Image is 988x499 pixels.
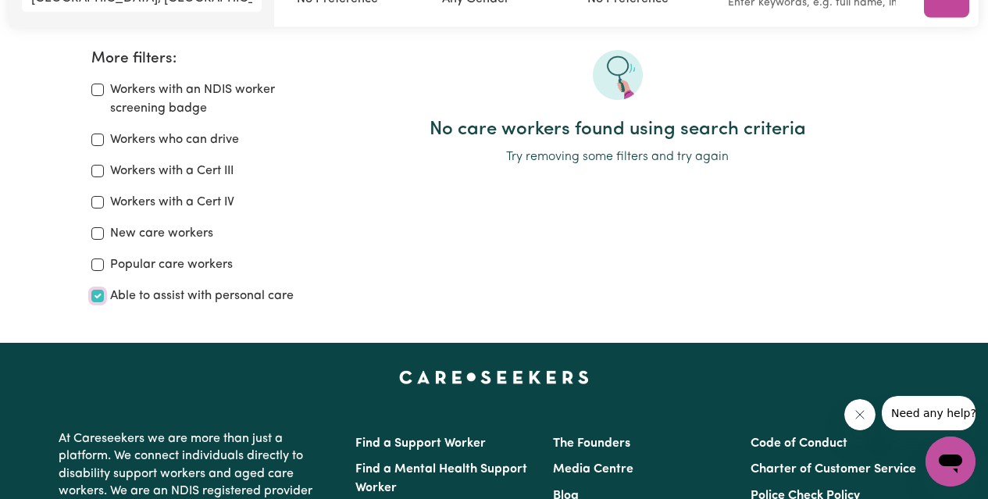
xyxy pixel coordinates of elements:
label: Workers with a Cert III [110,162,234,180]
iframe: Close message [844,399,876,430]
label: New care workers [110,224,213,243]
label: Popular care workers [110,255,233,274]
iframe: Button to launch messaging window [926,437,976,487]
label: Workers with a Cert IV [110,193,234,212]
a: Code of Conduct [751,437,847,450]
label: Workers who can drive [110,130,239,149]
a: Find a Support Worker [355,437,486,450]
a: The Founders [553,437,630,450]
a: Media Centre [553,463,633,476]
label: Able to assist with personal care [110,287,294,305]
iframe: Message from company [882,396,976,430]
a: Careseekers home page [399,371,589,383]
a: Charter of Customer Service [751,463,916,476]
h2: No care workers found using search criteria [339,119,897,141]
span: Need any help? [9,11,95,23]
label: Workers with an NDIS worker screening badge [110,80,319,118]
a: Find a Mental Health Support Worker [355,463,527,494]
p: Try removing some filters and try again [339,148,897,166]
h2: More filters: [91,50,319,68]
